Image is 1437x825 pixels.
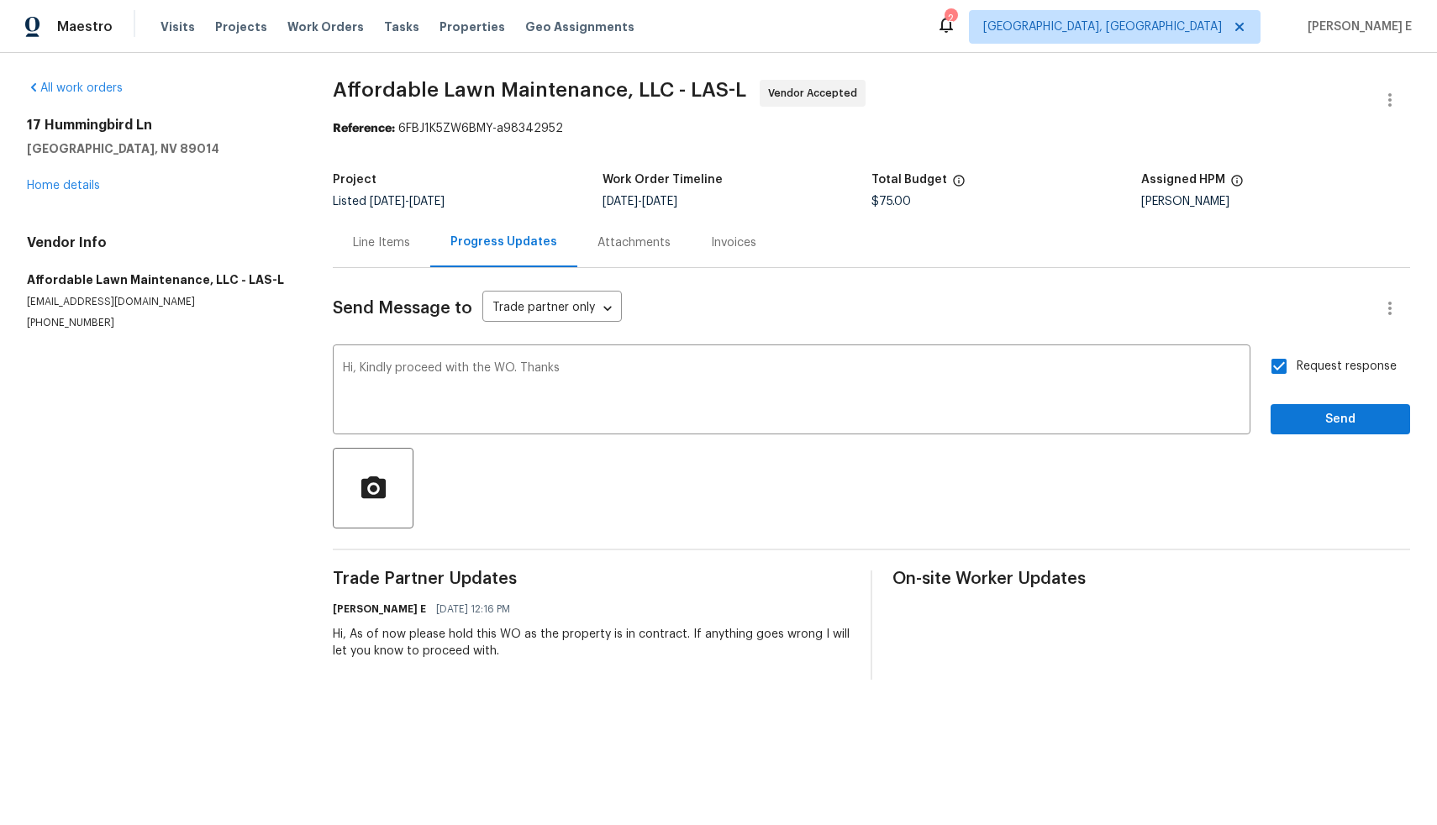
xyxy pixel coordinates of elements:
span: - [370,196,445,208]
h2: 17 Hummingbird Ln [27,117,292,134]
span: The hpm assigned to this work order. [1230,174,1244,196]
h6: [PERSON_NAME] E [333,601,426,617]
span: [PERSON_NAME] E [1301,18,1412,35]
span: Tasks [384,21,419,33]
div: 6FBJ1K5ZW6BMY-a98342952 [333,120,1410,137]
div: Invoices [711,234,756,251]
h5: Project [333,174,376,186]
textarea: Hi, Kindly proceed with the WO. Thanks [343,362,1240,421]
span: Listed [333,196,445,208]
span: Geo Assignments [525,18,634,35]
span: Work Orders [287,18,364,35]
span: Trade Partner Updates [333,570,850,587]
h5: Work Order Timeline [603,174,723,186]
span: Projects [215,18,267,35]
div: 2 [945,10,956,27]
span: [DATE] 12:16 PM [436,601,510,617]
span: Visits [161,18,195,35]
div: Attachments [597,234,671,251]
span: [DATE] [603,196,638,208]
span: [GEOGRAPHIC_DATA], [GEOGRAPHIC_DATA] [983,18,1222,35]
div: Trade partner only [482,295,622,323]
button: Send [1271,404,1410,435]
h5: Assigned HPM [1141,174,1225,186]
h4: Vendor Info [27,234,292,251]
b: Reference: [333,123,395,134]
span: On-site Worker Updates [892,570,1410,587]
a: Home details [27,180,100,192]
p: [EMAIL_ADDRESS][DOMAIN_NAME] [27,295,292,309]
h5: Affordable Lawn Maintenance, LLC - LAS-L [27,271,292,288]
div: Progress Updates [450,234,557,250]
span: [DATE] [642,196,677,208]
span: Properties [440,18,505,35]
span: [DATE] [370,196,405,208]
div: [PERSON_NAME] [1141,196,1411,208]
span: Request response [1297,358,1397,376]
span: $75.00 [871,196,911,208]
h5: Total Budget [871,174,947,186]
span: Maestro [57,18,113,35]
span: [DATE] [409,196,445,208]
span: The total cost of line items that have been proposed by Opendoor. This sum includes line items th... [952,174,966,196]
div: Hi, As of now please hold this WO as the property is in contract. If anything goes wrong I will l... [333,626,850,659]
span: Send [1284,409,1397,430]
span: Send Message to [333,300,472,317]
h5: [GEOGRAPHIC_DATA], NV 89014 [27,140,292,157]
a: All work orders [27,82,123,94]
span: - [603,196,677,208]
p: [PHONE_NUMBER] [27,316,292,330]
span: Affordable Lawn Maintenance, LLC - LAS-L [333,80,746,100]
span: Vendor Accepted [768,85,864,102]
div: Line Items [353,234,410,251]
